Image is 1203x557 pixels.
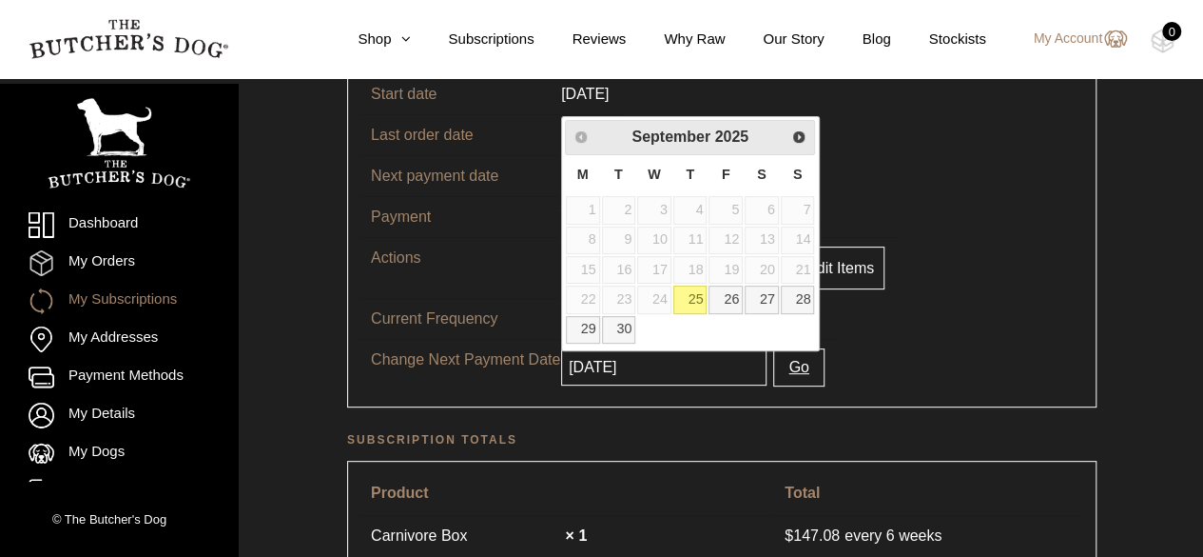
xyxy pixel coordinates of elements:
p: Change Next Payment Date [371,348,561,371]
img: TBD_Cart-Empty.png [1151,29,1174,53]
a: Edit Items [796,247,884,289]
a: 27 [745,286,779,313]
a: Shop [320,29,410,50]
a: Stockists [891,29,986,50]
td: Actions [359,237,550,298]
a: 30 [602,316,636,344]
span: Tuesday [614,167,623,182]
a: Payment Methods [29,365,209,390]
a: Subscriptions [410,29,534,50]
a: Reviews [534,29,627,50]
span: 147.08 [785,525,844,547]
span: 2025 [714,129,748,145]
span: Thursday [686,167,694,182]
a: Blog [825,29,891,50]
span: Friday [722,167,730,182]
img: TBD_Portrait_Logo_White.png [48,98,190,189]
a: My Subscriptions [29,288,209,314]
p: Current Frequency [371,308,561,330]
td: Payment [359,196,550,237]
a: Logout [29,479,209,505]
a: My Details [29,403,209,428]
a: 29 [566,316,600,344]
td: Start date [359,73,550,114]
span: Monday [577,167,589,182]
td: [DATE] [550,73,620,114]
td: [DATE] [550,155,620,196]
button: Go [773,348,824,387]
td: Next payment date [359,155,550,196]
a: Next [786,123,813,150]
span: Saturday [757,167,766,182]
strong: × 1 [565,527,587,544]
td: every 6 weeks [773,515,1084,556]
a: Carnivore Box [371,525,561,547]
a: My Addresses [29,327,209,352]
span: Next [791,129,806,145]
a: My Dogs [29,441,209,467]
span: September [631,129,710,145]
h2: Subscription totals [347,430,1096,449]
span: Sunday [793,167,803,182]
a: Dashboard [29,212,209,238]
a: 25 [673,286,708,313]
a: 28 [781,286,815,313]
th: Product [359,473,771,513]
a: 26 [708,286,743,313]
td: Last order date [359,114,550,155]
a: My Account [1015,28,1127,50]
td: [DATE] [550,114,620,155]
span: $ [785,527,793,544]
div: 0 [1162,22,1181,41]
a: My Orders [29,250,209,276]
th: Total [773,473,1084,513]
span: Wednesday [648,167,661,182]
a: Our Story [725,29,824,50]
a: Why Raw [626,29,725,50]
